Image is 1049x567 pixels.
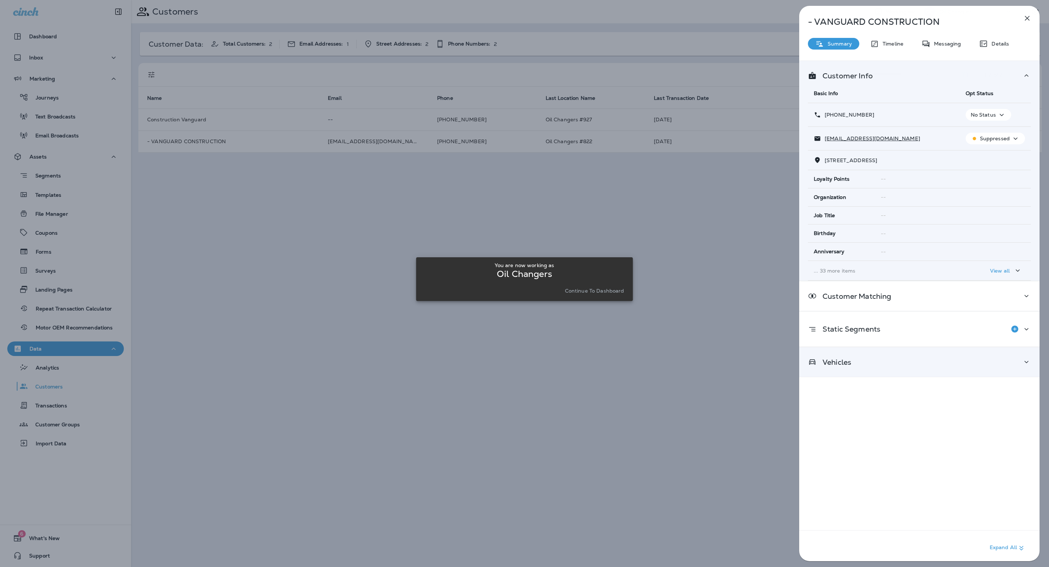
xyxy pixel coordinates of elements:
[971,112,996,118] p: No Status
[990,544,1026,552] p: Expand All
[814,212,835,219] span: Job Title
[817,359,851,365] p: Vehicles
[814,194,846,200] span: Organization
[1007,322,1022,336] button: Add to Static Segment
[825,157,877,164] span: [STREET_ADDRESS]
[879,41,903,47] p: Timeline
[808,17,1007,27] p: - VANGUARD CONSTRUCTION
[881,249,886,255] span: --
[988,41,1009,47] p: Details
[814,249,845,255] span: Anniversary
[980,136,1010,141] p: Suppressed
[966,133,1025,144] button: Suppressed
[817,293,891,299] p: Customer Matching
[930,41,961,47] p: Messaging
[966,109,1011,121] button: No Status
[881,230,886,237] span: --
[814,268,954,274] p: ... 33 more items
[817,326,880,332] p: Static Segments
[562,286,627,296] button: Continue to Dashboard
[495,262,554,268] p: You are now working as
[987,541,1029,555] button: Expand All
[497,271,552,277] p: Oil Changers
[814,230,836,236] span: Birthday
[814,90,838,97] span: Basic Info
[824,41,852,47] p: Summary
[881,212,886,219] span: --
[966,90,993,97] span: Opt Status
[814,176,849,182] span: Loyalty Points
[881,194,886,200] span: --
[987,264,1025,277] button: View all
[821,112,874,118] p: [PHONE_NUMBER]
[990,268,1010,274] p: View all
[881,176,886,182] span: --
[821,136,920,141] p: [EMAIL_ADDRESS][DOMAIN_NAME]
[817,73,873,79] p: Customer Info
[565,288,624,294] p: Continue to Dashboard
